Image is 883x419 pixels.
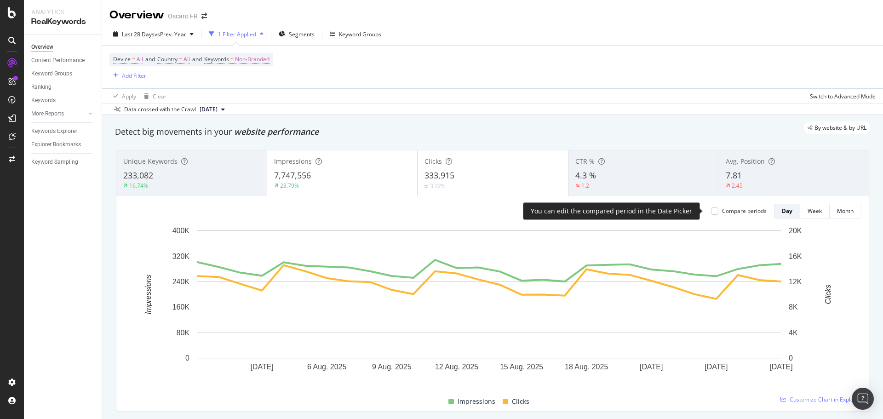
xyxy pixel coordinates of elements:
[109,89,136,103] button: Apply
[726,170,742,181] span: 7.81
[172,252,190,260] text: 320K
[581,182,589,189] div: 1.2
[31,157,78,167] div: Keyword Sampling
[31,140,81,149] div: Explorer Bookmarks
[129,182,148,189] div: 16.74%
[122,30,155,38] span: Last 28 Days
[113,55,131,63] span: Device
[157,55,178,63] span: Country
[123,170,153,181] span: 233,082
[722,207,767,215] div: Compare periods
[172,278,190,286] text: 240K
[790,396,861,403] span: Customize Chart in Explorer
[789,227,802,235] text: 20K
[789,303,798,311] text: 8K
[155,30,186,38] span: vs Prev. Year
[31,109,64,119] div: More Reports
[789,329,798,337] text: 4K
[326,27,385,41] button: Keyword Groups
[435,363,478,371] text: 12 Aug. 2025
[31,109,86,119] a: More Reports
[307,363,347,371] text: 6 Aug. 2025
[192,55,202,63] span: and
[218,30,256,38] div: 1 Filter Applied
[732,182,743,189] div: 2.45
[769,363,792,371] text: [DATE]
[204,55,229,63] span: Keywords
[575,170,596,181] span: 4.3 %
[183,53,190,66] span: All
[140,89,166,103] button: Clear
[830,204,861,218] button: Month
[814,125,866,131] span: By website & by URL
[201,13,207,19] div: arrow-right-arrow-left
[124,105,196,114] div: Data crossed with the Crawl
[31,126,95,136] a: Keywords Explorer
[852,388,874,410] div: Open Intercom Messenger
[289,30,315,38] span: Segments
[512,396,529,407] span: Clicks
[789,252,802,260] text: 16K
[430,182,446,190] div: 3.22%
[339,30,381,38] div: Keyword Groups
[31,157,95,167] a: Keyword Sampling
[274,170,311,181] span: 7,747,556
[153,92,166,100] div: Clear
[640,363,663,371] text: [DATE]
[200,105,218,114] span: 2025 Aug. 8th
[705,363,728,371] text: [DATE]
[789,278,802,286] text: 12K
[31,96,95,105] a: Keywords
[172,303,190,311] text: 160K
[31,140,95,149] a: Explorer Bookmarks
[235,53,269,66] span: Non-Branded
[280,182,299,189] div: 23.79%
[531,207,692,216] div: You can edit the compared period in the Date Picker
[782,207,792,215] div: Day
[31,82,52,92] div: Ranking
[109,7,164,23] div: Overview
[424,170,454,181] span: 333,915
[804,121,870,134] div: legacy label
[274,157,312,166] span: Impressions
[31,126,77,136] div: Keywords Explorer
[196,104,229,115] button: [DATE]
[837,207,854,215] div: Month
[565,363,608,371] text: 18 Aug. 2025
[31,82,95,92] a: Ranking
[31,17,94,27] div: RealKeywords
[31,69,72,79] div: Keyword Groups
[230,55,234,63] span: =
[31,42,53,52] div: Overview
[774,204,800,218] button: Day
[458,396,495,407] span: Impressions
[31,42,95,52] a: Overview
[424,185,428,188] img: Equal
[109,27,197,41] button: Last 28 DaysvsPrev. Year
[124,226,854,385] svg: A chart.
[808,207,822,215] div: Week
[500,363,543,371] text: 15 Aug. 2025
[172,227,190,235] text: 400K
[123,157,178,166] span: Unique Keywords
[31,7,94,17] div: Analytics
[145,55,155,63] span: and
[726,157,765,166] span: Avg. Position
[205,27,267,41] button: 1 Filter Applied
[806,89,876,103] button: Switch to Advanced Mode
[122,72,146,80] div: Add Filter
[824,285,832,304] text: Clicks
[132,55,135,63] span: =
[789,354,793,362] text: 0
[31,56,95,65] a: Content Performance
[168,11,198,21] div: Oscaro FR
[177,329,190,337] text: 80K
[275,27,318,41] button: Segments
[185,354,189,362] text: 0
[372,363,412,371] text: 9 Aug. 2025
[250,363,273,371] text: [DATE]
[810,92,876,100] div: Switch to Advanced Mode
[122,92,136,100] div: Apply
[144,275,152,314] text: Impressions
